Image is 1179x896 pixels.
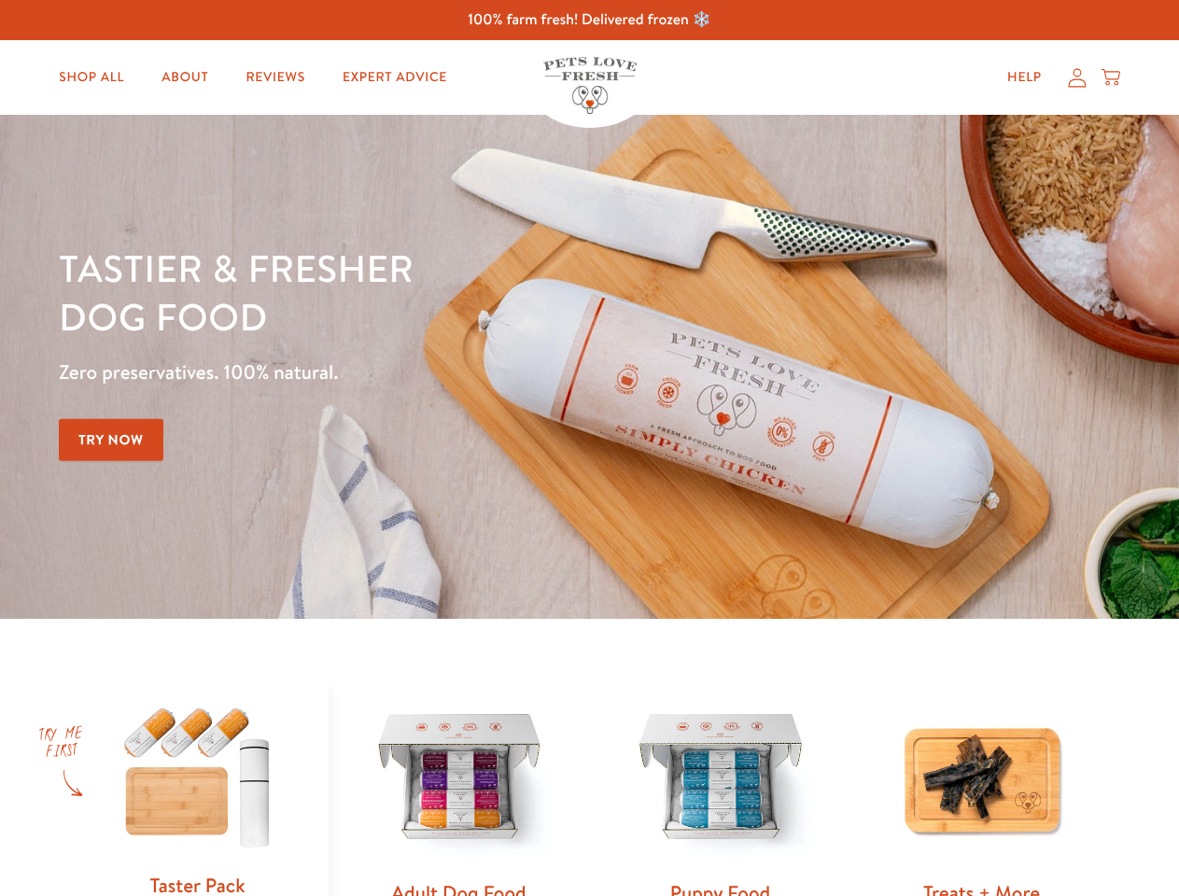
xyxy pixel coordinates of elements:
a: Try Now [59,419,163,461]
p: Zero preservatives. 100% natural. [59,356,766,389]
a: Reviews [231,59,319,96]
a: Expert Advice [328,59,462,96]
h1: Tastier & fresher dog food [59,244,766,341]
a: Help [992,59,1057,96]
a: Shop All [44,59,139,96]
img: Pets Love Fresh [543,57,637,114]
a: About [147,59,223,96]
